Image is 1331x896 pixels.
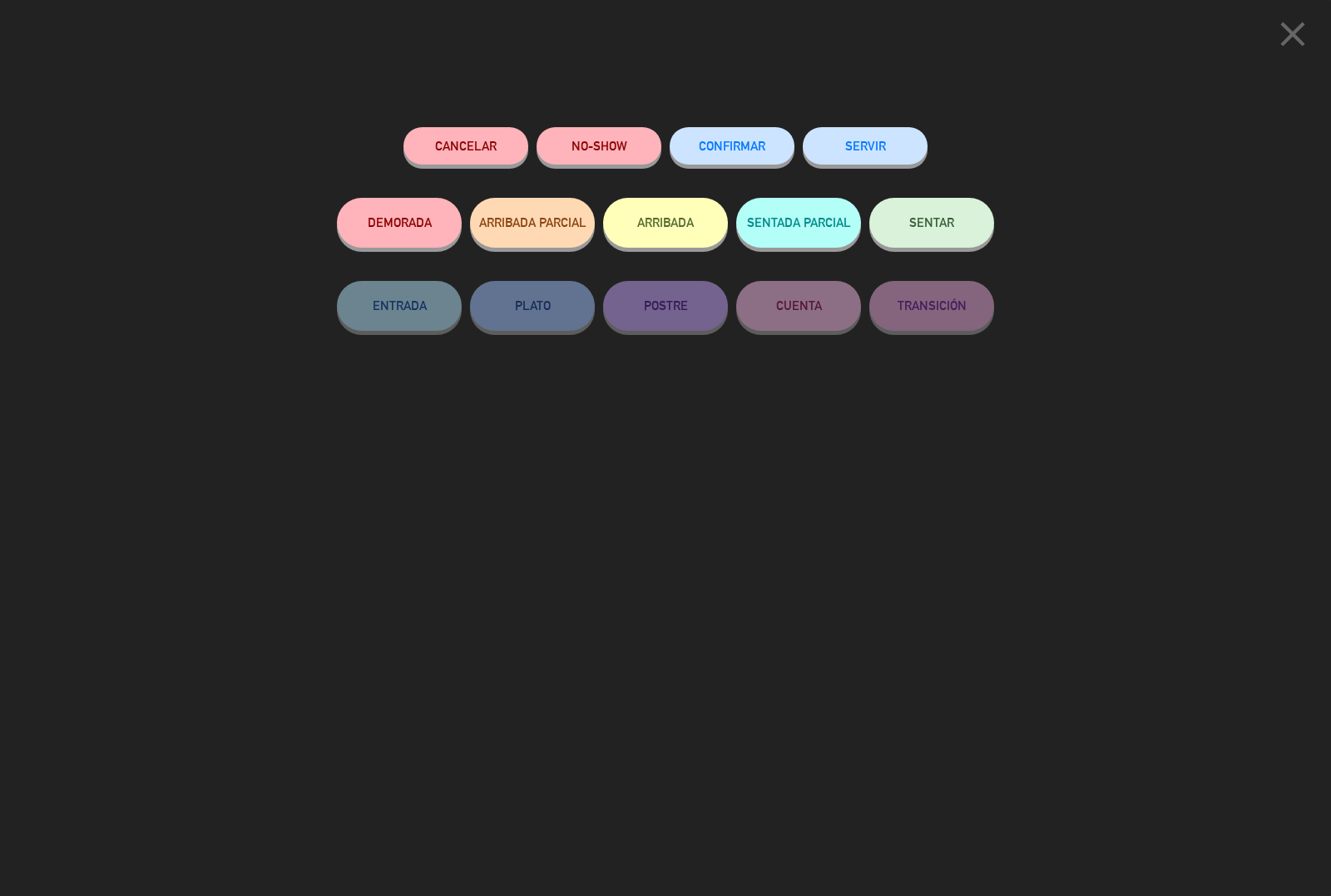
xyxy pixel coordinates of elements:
button: close [1267,12,1319,62]
span: SENTAR [909,215,954,229]
button: DEMORADA [337,198,462,248]
button: ARRIBADA PARCIAL [470,198,595,248]
span: ARRIBADA PARCIAL [479,215,586,229]
button: POSTRE [603,281,728,331]
button: TRANSICIÓN [869,281,994,331]
button: CUENTA [736,281,861,331]
button: ARRIBADA [603,198,728,248]
button: SENTAR [869,198,994,248]
button: SENTADA PARCIAL [736,198,861,248]
button: CONFIRMAR [670,127,794,165]
button: PLATO [470,281,595,331]
i: close [1272,13,1314,55]
button: Cancelar [403,127,528,165]
button: NO-SHOW [537,127,661,165]
button: SERVIR [803,127,928,165]
button: ENTRADA [337,281,462,331]
span: CONFIRMAR [699,139,765,153]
